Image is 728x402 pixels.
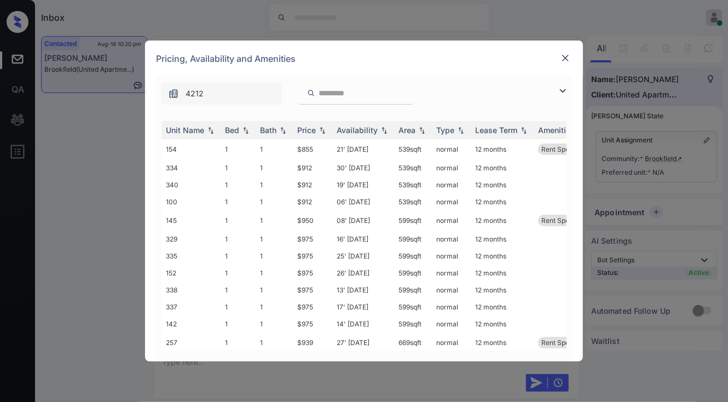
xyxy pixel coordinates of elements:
td: 145 [161,210,221,231]
img: sorting [205,127,216,134]
td: 1 [256,265,293,282]
img: sorting [417,127,427,134]
td: 1 [256,298,293,315]
td: normal [432,193,471,210]
td: 1 [221,265,256,282]
div: Area [398,125,415,135]
td: normal [432,332,471,353]
td: 13' [DATE] [332,282,394,298]
td: 599 sqft [394,231,432,248]
td: 1 [256,193,293,210]
td: 1 [256,139,293,159]
span: Rent Special 1 [541,338,585,347]
td: 154 [161,139,221,159]
td: 1 [221,315,256,332]
img: sorting [518,127,529,134]
td: 12 months [471,282,534,298]
td: $975 [293,282,332,298]
div: Availability [337,125,378,135]
td: 1 [256,315,293,332]
td: 1 [221,282,256,298]
td: $912 [293,176,332,193]
img: sorting [379,127,390,134]
div: Price [297,125,316,135]
td: 340 [161,176,221,193]
td: 599 sqft [394,282,432,298]
td: $975 [293,298,332,315]
td: 334 [161,159,221,176]
td: 08' [DATE] [332,210,394,231]
td: 335 [161,248,221,265]
td: 1 [221,231,256,248]
td: 1 [256,231,293,248]
td: 1 [256,159,293,176]
td: 599 sqft [394,210,432,231]
td: $912 [293,193,332,210]
img: sorting [278,127,288,134]
td: 12 months [471,159,534,176]
td: normal [432,210,471,231]
td: 100 [161,193,221,210]
div: Bath [260,125,276,135]
td: $975 [293,248,332,265]
td: 599 sqft [394,315,432,332]
td: 06' [DATE] [332,193,394,210]
td: normal [432,265,471,282]
img: sorting [240,127,251,134]
div: Unit Name [166,125,204,135]
td: 1 [221,176,256,193]
td: 1 [221,210,256,231]
td: 599 sqft [394,248,432,265]
td: 1 [256,176,293,193]
td: 142 [161,315,221,332]
td: 329 [161,231,221,248]
td: normal [432,176,471,193]
td: $939 [293,332,332,353]
td: 12 months [471,248,534,265]
td: 337 [161,298,221,315]
td: 669 sqft [394,332,432,353]
td: $855 [293,139,332,159]
td: 21' [DATE] [332,139,394,159]
td: $950 [293,210,332,231]
td: 12 months [471,193,534,210]
td: 1 [221,139,256,159]
td: 25' [DATE] [332,248,394,265]
td: 12 months [471,315,534,332]
td: 16' [DATE] [332,231,394,248]
td: $912 [293,159,332,176]
td: 12 months [471,176,534,193]
td: 1 [256,332,293,353]
td: $975 [293,315,332,332]
img: sorting [317,127,328,134]
td: 1 [256,282,293,298]
img: icon-zuma [168,88,179,99]
td: 257 [161,332,221,353]
div: Type [436,125,454,135]
td: 539 sqft [394,159,432,176]
span: 4212 [186,88,204,100]
td: 1 [256,210,293,231]
td: 12 months [471,298,534,315]
td: 539 sqft [394,193,432,210]
td: 599 sqft [394,265,432,282]
img: icon-zuma [307,88,315,98]
div: Amenities [538,125,575,135]
td: normal [432,159,471,176]
td: 12 months [471,231,534,248]
td: normal [432,315,471,332]
div: Bed [225,125,239,135]
td: 599 sqft [394,298,432,315]
td: 1 [221,298,256,315]
td: 26' [DATE] [332,265,394,282]
td: 12 months [471,210,534,231]
td: $975 [293,231,332,248]
td: 17' [DATE] [332,298,394,315]
td: 1 [221,248,256,265]
td: 1 [221,193,256,210]
span: Rent Special 1 [541,145,585,153]
td: 539 sqft [394,139,432,159]
td: 19' [DATE] [332,176,394,193]
img: close [560,53,571,64]
img: sorting [455,127,466,134]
